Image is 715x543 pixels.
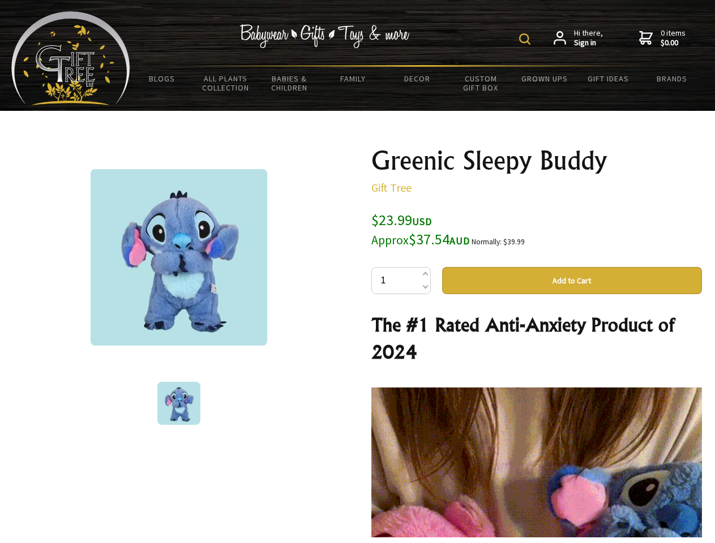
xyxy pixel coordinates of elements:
[640,67,704,90] a: Brands
[661,38,686,48] strong: $0.00
[130,67,194,90] a: BLOGS
[449,67,513,100] a: Custom Gift Box
[371,180,412,195] a: Gift Tree
[512,67,576,90] a: Grown Ups
[472,237,525,247] small: Normally: $39.99
[554,28,603,48] a: Hi there,Sign in
[576,67,640,90] a: Gift Ideas
[442,267,702,294] button: Add to Cart
[258,67,322,100] a: Babies & Children
[371,210,470,248] span: $23.99 $37.54
[449,234,470,247] span: AUD
[371,232,409,248] small: Approx
[519,33,530,45] img: product search
[157,382,200,425] img: Greenic Sleepy Buddy
[639,28,686,48] a: 0 items$0.00
[574,28,603,48] span: Hi there,
[240,24,410,48] img: Babywear - Gifts - Toys & more
[385,67,449,90] a: Decor
[661,28,686,48] span: 0 items
[11,11,130,105] img: Babyware - Gifts - Toys and more...
[322,67,386,90] a: Family
[574,38,603,48] strong: Sign in
[194,67,258,100] a: All Plants Collection
[412,215,432,228] span: USD
[371,147,702,174] h1: Greenic Sleepy Buddy
[371,313,674,363] strong: The #1 Rated Anti-Anxiety Product of 2024
[91,169,267,346] img: Greenic Sleepy Buddy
